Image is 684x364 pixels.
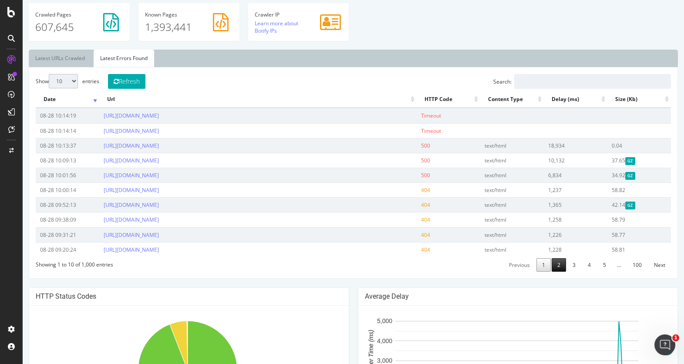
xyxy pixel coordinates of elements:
[26,74,55,88] select: Showentries
[458,168,521,182] td: text/html
[559,258,574,272] a: 4
[585,227,648,242] td: 58.77
[604,258,625,272] a: 100
[232,20,276,34] a: Learn more about Botify IPs
[492,74,648,89] input: Search:
[585,168,648,182] td: 34.92
[585,197,648,212] td: 42.14
[122,20,210,34] p: 1,393,441
[585,242,648,257] td: 58.81
[603,172,613,179] span: Gzipped Content
[398,172,408,179] span: 500
[13,212,77,227] td: 08-28 09:38:09
[585,212,648,227] td: 58.79
[458,227,521,242] td: text/html
[603,157,613,165] span: Gzipped Content
[85,74,123,89] button: Refresh
[13,227,77,242] td: 08-28 09:31:21
[13,242,77,257] td: 08-28 09:20:24
[398,142,408,149] span: 500
[585,153,648,168] td: 37.65
[521,91,585,108] th: Delay (ms): activate to sort column ascending
[13,153,77,168] td: 08-28 10:09:13
[521,182,585,197] td: 1,237
[544,258,559,272] a: 3
[77,91,394,108] th: Url: activate to sort column ascending
[6,50,69,67] a: Latest URLs Crawled
[13,123,77,138] td: 08-28 10:14:14
[471,74,648,89] label: Search:
[398,186,408,194] span: 404
[394,91,458,108] th: HTTP Code: activate to sort column ascending
[458,212,521,227] td: text/html
[81,172,136,179] a: [URL][DOMAIN_NAME]
[71,50,131,67] a: Latest Errors Found
[81,186,136,194] a: [URL][DOMAIN_NAME]
[481,258,513,272] a: Previous
[398,127,418,135] span: Timeout
[398,157,408,164] span: 500
[521,212,585,227] td: 1,258
[398,201,408,209] span: 404
[13,91,77,108] th: Date: activate to sort column ascending
[81,112,136,119] a: [URL][DOMAIN_NAME]
[458,197,521,212] td: text/html
[458,242,521,257] td: text/html
[398,112,418,119] span: Timeout
[585,138,648,153] td: 0.04
[81,201,136,209] a: [URL][DOMAIN_NAME]
[81,142,136,149] a: [URL][DOMAIN_NAME]
[575,258,589,272] a: 5
[13,138,77,153] td: 08-28 10:13:37
[13,197,77,212] td: 08-28 09:52:13
[232,12,320,17] h4: Crawler IP
[81,216,136,223] a: [URL][DOMAIN_NAME]
[81,157,136,164] a: [URL][DOMAIN_NAME]
[458,153,521,168] td: text/html
[398,216,408,223] span: 404
[81,231,136,239] a: [URL][DOMAIN_NAME]
[354,317,369,324] text: 5,000
[122,12,210,17] h4: Pages Known
[458,138,521,153] td: text/html
[354,337,369,344] text: 4,000
[529,258,543,272] a: 2
[13,182,77,197] td: 08-28 10:00:14
[626,258,648,272] a: Next
[521,153,585,168] td: 10,132
[585,91,648,108] th: Size (Kb): activate to sort column ascending
[81,246,136,253] a: [URL][DOMAIN_NAME]
[13,108,77,123] td: 08-28 10:14:19
[521,227,585,242] td: 1,226
[13,168,77,182] td: 08-28 10:01:56
[589,261,603,269] span: …
[13,257,91,268] div: Showing 1 to 10 of 1,000 entries
[458,182,521,197] td: text/html
[672,334,679,341] span: 1
[13,12,101,17] h4: Pages Crawled
[654,334,675,355] iframe: Intercom live chat
[521,197,585,212] td: 1,365
[514,258,528,272] a: 1
[342,292,649,301] h4: Average Delay
[398,246,408,253] span: 404
[521,242,585,257] td: 1,228
[354,357,369,364] text: 3,000
[81,127,136,135] a: [URL][DOMAIN_NAME]
[585,182,648,197] td: 58.82
[521,168,585,182] td: 6,834
[13,20,101,34] p: 607,645
[458,91,521,108] th: Content Type: activate to sort column ascending
[521,138,585,153] td: 18,934
[13,292,320,301] h4: HTTP Status Codes
[13,74,77,88] label: Show entries
[603,202,613,209] span: Gzipped Content
[398,231,408,239] span: 404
